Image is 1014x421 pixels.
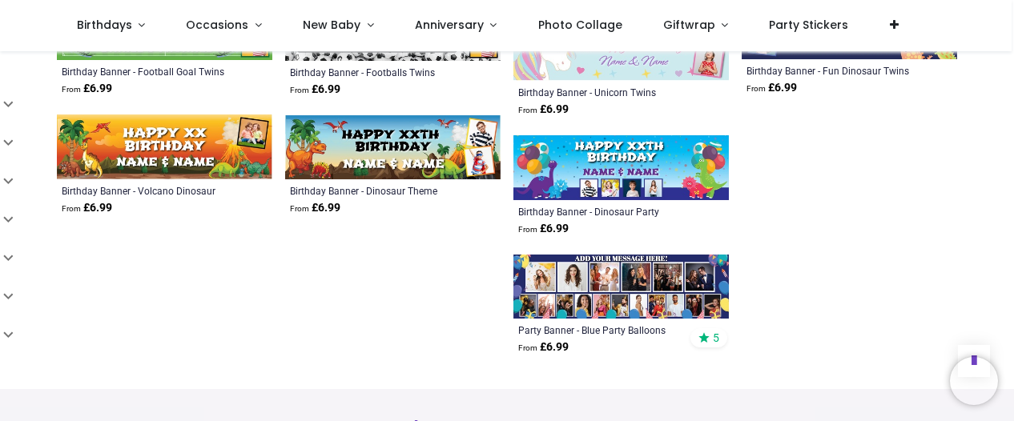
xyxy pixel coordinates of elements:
[303,17,360,33] span: New Baby
[62,200,112,216] strong: £ 6.99
[62,204,81,213] span: From
[769,17,848,33] span: Party Stickers
[513,135,729,200] img: Personalised Happy Birthday Banner - Dinosaur Party Twins - Custom Name & 4 Photo Upload
[513,255,729,319] img: Personalised Party Banner - Blue Party Balloons Photo Collage - 17 Photo Upload
[77,17,132,33] span: Birthdays
[518,106,537,114] span: From
[518,225,537,234] span: From
[746,84,766,93] span: From
[663,17,715,33] span: Giftwrap
[746,80,797,96] strong: £ 6.99
[186,17,248,33] span: Occasions
[290,82,340,98] strong: £ 6.99
[518,86,682,98] a: Birthday Banner - Unicorn Twins
[57,114,272,179] img: Personalised Happy Birthday Banner - Volcano Dinosaur Twins - Custom Name & 1 Photo Upload
[518,221,569,237] strong: £ 6.99
[518,102,569,118] strong: £ 6.99
[518,323,682,336] a: Party Banner - Blue Party Balloons Photo Collage
[518,339,569,355] strong: £ 6.99
[746,64,911,77] a: Birthday Banner - Fun Dinosaur Twins
[518,343,537,352] span: From
[538,17,622,33] span: Photo Collage
[290,184,454,197] a: Birthday Banner - Dinosaur Theme Twins
[62,81,112,97] strong: £ 6.99
[62,85,81,94] span: From
[290,204,309,213] span: From
[290,200,340,216] strong: £ 6.99
[713,331,719,345] span: 5
[62,184,226,197] a: Birthday Banner - Volcano Dinosaur Twins
[62,65,226,78] a: Birthday Banner - Football Goal Twins
[285,115,501,180] img: Personalised Happy Birthday Banner - Dinosaur Theme Twins - Custom Name & 2 Photo Upload
[518,205,682,218] a: Birthday Banner - Dinosaur Party Twins
[950,357,998,405] iframe: Brevo live chat
[290,86,309,94] span: From
[415,17,484,33] span: Anniversary
[290,66,454,78] a: Birthday Banner - Footballs Twins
